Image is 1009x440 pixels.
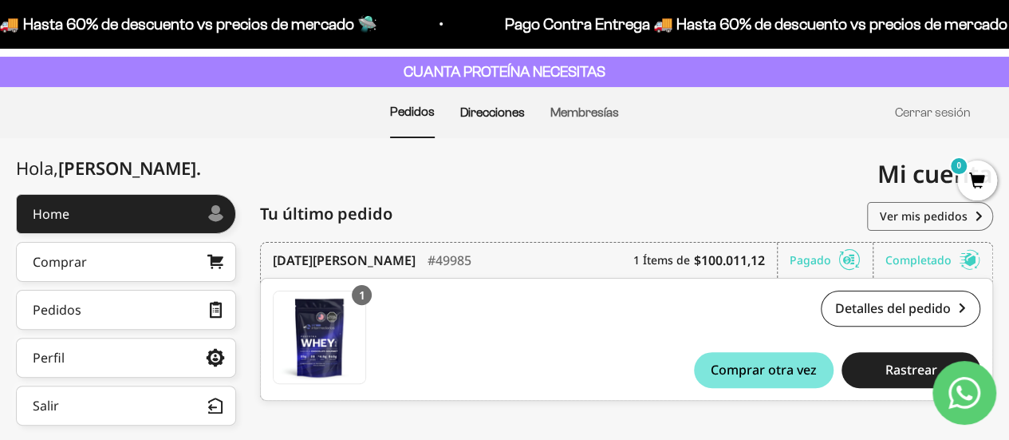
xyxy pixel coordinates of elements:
[694,352,833,388] button: Comprar otra vez
[404,63,605,80] strong: CUANTA PROTEÍNA NECESITAS
[16,194,236,234] a: Home
[957,173,997,191] a: 0
[58,156,201,180] span: [PERSON_NAME]
[895,105,971,119] a: Cerrar sesión
[16,242,236,282] a: Comprar
[949,157,968,176] mark: 0
[352,285,372,305] div: 1
[273,291,366,384] a: Proteína Whey - Chocolate - Chocolate / 2 libras (910g)
[196,156,201,180] span: .
[877,157,993,190] span: Mi cuenta
[33,399,59,412] div: Salir
[821,291,980,327] a: Detalles del pedido
[694,251,765,270] b: $100.011,12
[16,386,236,426] button: Salir
[274,291,365,383] img: Translation missing: es.Proteína Whey - Chocolate - Chocolate / 2 libras (910g)
[867,202,993,231] a: Ver mis pedidos
[390,105,435,118] a: Pedidos
[790,243,873,278] div: Pagado
[273,251,416,270] time: [DATE][PERSON_NAME]
[33,256,87,268] div: Comprar
[550,105,619,119] a: Membresías
[33,208,69,220] div: Home
[16,158,201,178] div: Hola,
[260,202,392,226] span: Tu último pedido
[633,243,778,278] div: 1 Ítems de
[841,352,980,388] button: Rastrear
[16,338,236,378] a: Perfil
[33,351,65,364] div: Perfil
[885,243,980,278] div: Completado
[16,290,236,330] a: Pedidos
[885,363,936,376] span: Rastrear
[460,105,525,119] a: Direcciones
[33,303,81,316] div: Pedidos
[428,243,471,278] div: #49985
[711,363,817,376] span: Comprar otra vez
